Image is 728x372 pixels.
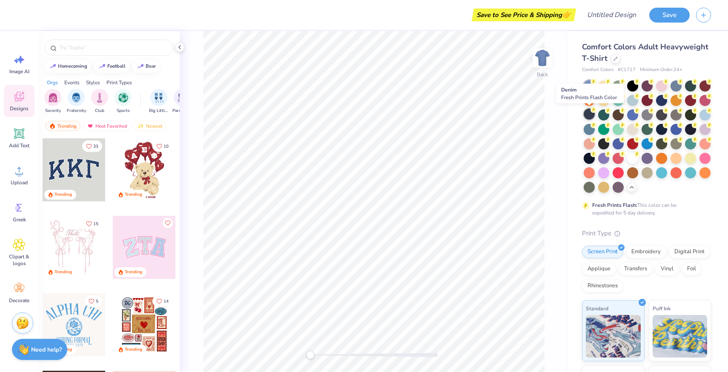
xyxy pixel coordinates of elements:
[44,89,61,114] div: filter for Sorority
[561,94,617,101] span: Fresh Prints Flash Color
[82,218,102,229] button: Like
[653,304,671,313] span: Puff Ink
[137,64,144,69] img: trend_line.gif
[67,89,86,114] button: filter button
[582,42,708,63] span: Comfort Colors Adult Heavyweight T-Shirt
[146,64,156,69] div: bear
[86,79,100,86] div: Styles
[172,89,192,114] div: filter for Parent's Weekend
[115,89,132,114] div: filter for Sports
[31,346,62,354] strong: Need help?
[9,297,29,304] span: Decorate
[54,269,72,275] div: Trending
[54,192,72,198] div: Trending
[152,295,172,307] button: Like
[118,93,128,103] img: Sports Image
[474,9,574,21] div: Save to See Price & Shipping
[172,108,192,114] span: Parent's Weekend
[669,246,710,258] div: Digital Print
[59,43,168,52] input: Try "Alpha"
[163,299,169,303] span: 14
[5,253,33,267] span: Clipart & logos
[682,263,702,275] div: Foil
[586,304,608,313] span: Standard
[582,263,616,275] div: Applique
[45,121,80,131] div: Trending
[534,49,551,66] img: Back
[163,218,173,228] button: Like
[10,105,29,112] span: Designs
[556,84,624,103] div: Denim
[45,60,91,73] button: homecoming
[152,140,172,152] button: Like
[82,140,102,152] button: Like
[93,222,98,226] span: 15
[149,89,169,114] button: filter button
[67,89,86,114] div: filter for Fraternity
[582,280,623,292] div: Rhinestones
[640,66,682,74] span: Minimum Order: 24 +
[618,66,636,74] span: # C1717
[580,6,643,23] input: Untitled Design
[94,60,129,73] button: football
[11,179,28,186] span: Upload
[96,299,98,303] span: 5
[93,144,98,149] span: 33
[134,121,166,131] div: Newest
[13,216,26,223] span: Greek
[626,246,666,258] div: Embroidery
[582,246,623,258] div: Screen Print
[653,315,708,358] img: Puff Ink
[125,192,142,198] div: Trending
[149,108,169,114] span: Big Little Reveal
[138,123,144,129] img: newest.gif
[619,263,653,275] div: Transfers
[132,60,160,73] button: bear
[95,93,104,103] img: Club Image
[99,64,106,69] img: trend_line.gif
[49,64,56,69] img: trend_line.gif
[64,79,80,86] div: Events
[586,315,641,358] img: Standard
[306,351,315,359] div: Accessibility label
[163,144,169,149] span: 10
[91,89,108,114] button: filter button
[107,64,126,69] div: football
[48,93,58,103] img: Sorority Image
[58,64,87,69] div: homecoming
[178,93,187,103] img: Parent's Weekend Image
[117,108,130,114] span: Sports
[49,123,56,129] img: trending.gif
[44,89,61,114] button: filter button
[149,89,169,114] div: filter for Big Little Reveal
[115,89,132,114] button: filter button
[655,263,679,275] div: Vinyl
[47,79,58,86] div: Orgs
[125,269,142,275] div: Trending
[67,108,86,114] span: Fraternity
[649,8,690,23] button: Save
[95,108,104,114] span: Club
[172,89,192,114] button: filter button
[592,201,697,217] div: This color can be expedited for 5 day delivery.
[592,202,637,209] strong: Fresh Prints Flash:
[83,121,131,131] div: Most Favorited
[106,79,132,86] div: Print Types
[45,108,61,114] span: Sorority
[9,68,29,75] span: Image AI
[537,71,548,78] div: Back
[87,123,94,129] img: most_fav.gif
[85,295,102,307] button: Like
[9,142,29,149] span: Add Text
[154,93,163,103] img: Big Little Reveal Image
[582,229,711,238] div: Print Type
[562,9,571,20] span: 👉
[91,89,108,114] div: filter for Club
[125,346,142,353] div: Trending
[582,66,613,74] span: Comfort Colors
[72,93,81,103] img: Fraternity Image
